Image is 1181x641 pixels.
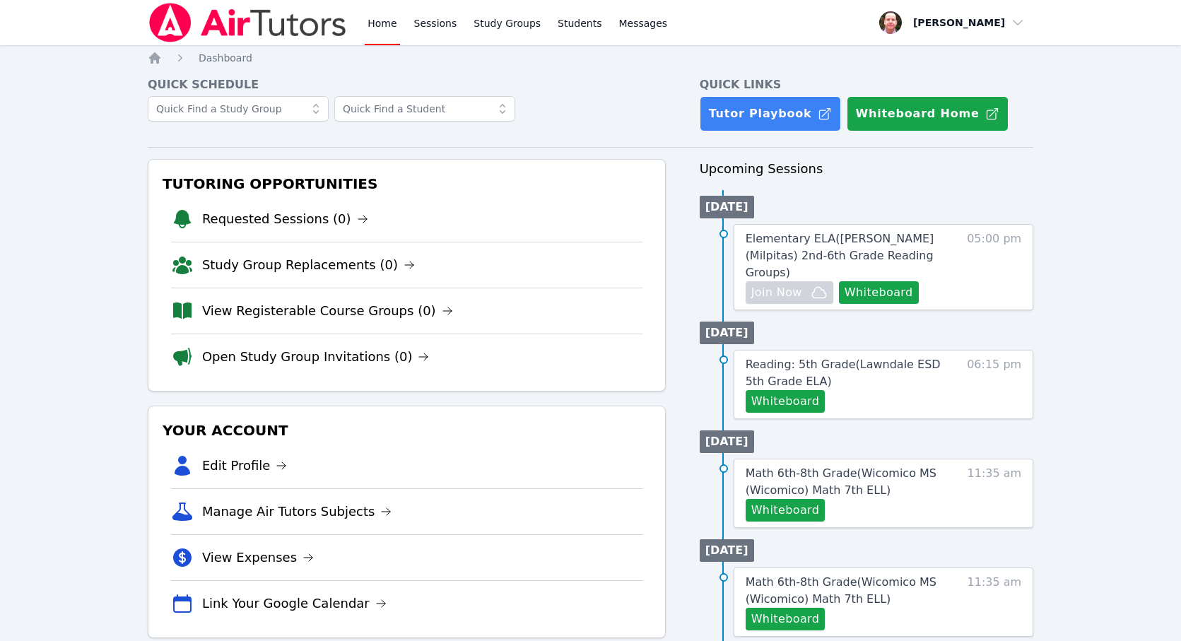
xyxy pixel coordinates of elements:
a: Study Group Replacements (0) [202,255,415,275]
li: [DATE] [700,196,754,218]
li: [DATE] [700,430,754,453]
a: Dashboard [199,51,252,65]
a: View Registerable Course Groups (0) [202,301,453,321]
button: Whiteboard [746,499,825,522]
span: Elementary ELA ( [PERSON_NAME] (Milpitas) 2nd-6th Grade Reading Groups ) [746,232,934,279]
input: Quick Find a Student [334,96,515,122]
a: Manage Air Tutors Subjects [202,502,392,522]
img: Air Tutors [148,3,348,42]
button: Whiteboard [746,390,825,413]
button: Whiteboard [746,608,825,630]
button: Join Now [746,281,833,304]
button: Whiteboard Home [847,96,1009,131]
span: Math 6th-8th Grade ( Wicomico MS (Wicomico) Math 7th ELL ) [746,466,936,497]
a: Edit Profile [202,456,288,476]
input: Quick Find a Study Group [148,96,329,122]
a: View Expenses [202,548,314,568]
span: 11:35 am [968,574,1022,630]
span: Messages [619,16,668,30]
a: Math 6th-8th Grade(Wicomico MS (Wicomico) Math 7th ELL) [746,574,953,608]
span: Reading: 5th Grade ( Lawndale ESD 5th Grade ELA ) [746,358,941,388]
h3: Your Account [160,418,654,443]
h3: Upcoming Sessions [700,159,1034,179]
a: Math 6th-8th Grade(Wicomico MS (Wicomico) Math 7th ELL) [746,465,953,499]
li: [DATE] [700,539,754,562]
a: Link Your Google Calendar [202,594,387,613]
a: Open Study Group Invitations (0) [202,347,430,367]
span: 11:35 am [968,465,1022,522]
button: Whiteboard [839,281,919,304]
h4: Quick Links [700,76,1034,93]
nav: Breadcrumb [148,51,1033,65]
a: Elementary ELA([PERSON_NAME] (Milpitas) 2nd-6th Grade Reading Groups) [746,230,953,281]
span: Math 6th-8th Grade ( Wicomico MS (Wicomico) Math 7th ELL ) [746,575,936,606]
a: Reading: 5th Grade(Lawndale ESD 5th Grade ELA) [746,356,953,390]
li: [DATE] [700,322,754,344]
span: Join Now [751,284,802,301]
a: Tutor Playbook [700,96,841,131]
span: 06:15 pm [967,356,1021,413]
h3: Tutoring Opportunities [160,171,654,196]
h4: Quick Schedule [148,76,666,93]
span: 05:00 pm [967,230,1021,304]
span: Dashboard [199,52,252,64]
a: Requested Sessions (0) [202,209,368,229]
